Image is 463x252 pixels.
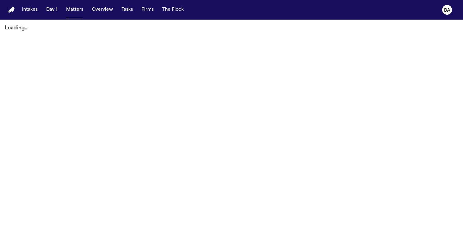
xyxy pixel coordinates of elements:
button: Overview [89,4,115,15]
img: Finch Logo [7,7,15,13]
button: Intakes [20,4,40,15]
text: BA [444,8,450,13]
button: Day 1 [44,4,60,15]
button: Tasks [119,4,135,15]
button: The Flock [160,4,186,15]
button: Matters [64,4,86,15]
a: Home [7,7,15,13]
p: Loading... [5,24,458,32]
button: Firms [139,4,156,15]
